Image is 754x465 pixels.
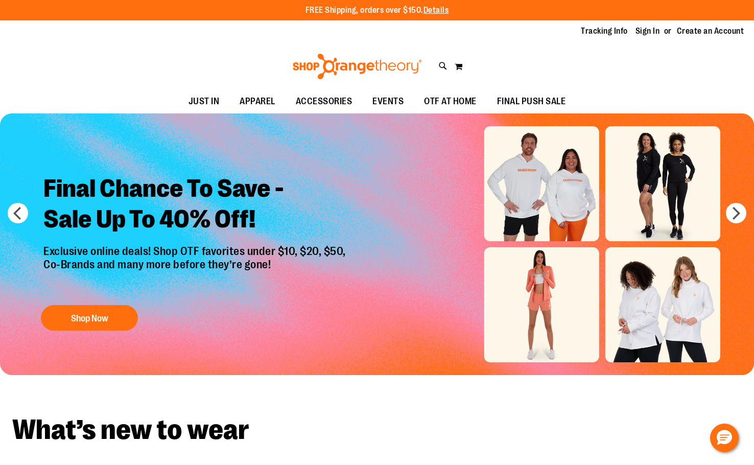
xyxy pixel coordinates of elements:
img: Shop Orangetheory [291,54,423,79]
p: FREE Shipping, orders over $150. [305,5,449,16]
a: JUST IN [178,90,230,113]
a: Create an Account [677,26,744,37]
span: FINAL PUSH SALE [497,90,566,113]
a: Tracking Info [581,26,628,37]
a: OTF AT HOME [414,90,487,113]
h2: Final Chance To Save - Sale Up To 40% Off! [36,166,356,245]
a: FINAL PUSH SALE [487,90,576,113]
h2: What’s new to wear [12,416,742,444]
span: ACCESSORIES [296,90,352,113]
a: EVENTS [362,90,414,113]
a: Details [423,6,449,15]
span: JUST IN [188,90,220,113]
span: APPAREL [240,90,275,113]
a: Sign In [635,26,660,37]
button: next [726,203,746,223]
a: Final Chance To Save -Sale Up To 40% Off! Exclusive online deals! Shop OTF favorites under $10, $... [36,166,356,336]
p: Exclusive online deals! Shop OTF favorites under $10, $20, $50, Co-Brands and many more before th... [36,245,356,295]
button: Hello, have a question? Let’s chat. [710,424,739,452]
button: prev [8,203,28,223]
a: APPAREL [229,90,286,113]
button: Shop Now [41,305,138,331]
span: OTF AT HOME [424,90,477,113]
a: ACCESSORIES [286,90,363,113]
span: EVENTS [372,90,404,113]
